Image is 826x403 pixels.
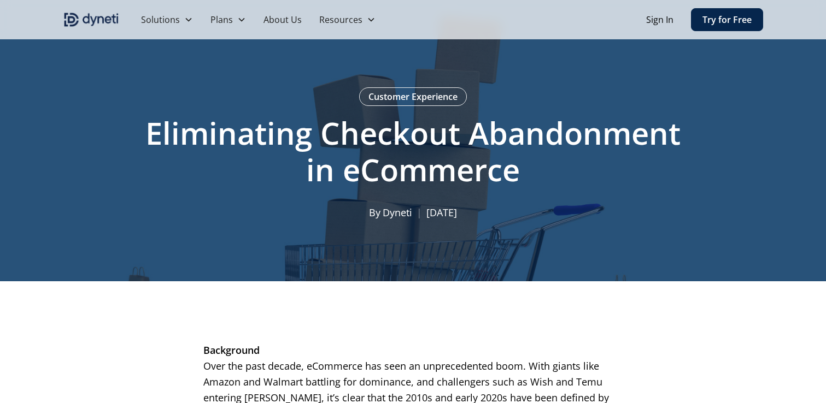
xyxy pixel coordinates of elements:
p: Dyneti [383,205,412,220]
div: Solutions [141,13,180,26]
div: Customer Experience [368,90,458,103]
p: | [417,205,422,220]
p: By [369,205,380,220]
div: Solutions [132,9,202,31]
div: Plans [210,13,233,26]
div: Resources [319,13,362,26]
h1: Eliminating Checkout Abandonment in eCommerce [133,115,693,188]
a: Try for Free [691,8,763,31]
p: [DATE] [426,205,457,220]
a: Sign In [646,13,673,26]
div: Plans [202,9,255,31]
strong: Background [203,343,260,357]
img: Dyneti indigo logo [63,11,119,28]
a: home [63,11,119,28]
